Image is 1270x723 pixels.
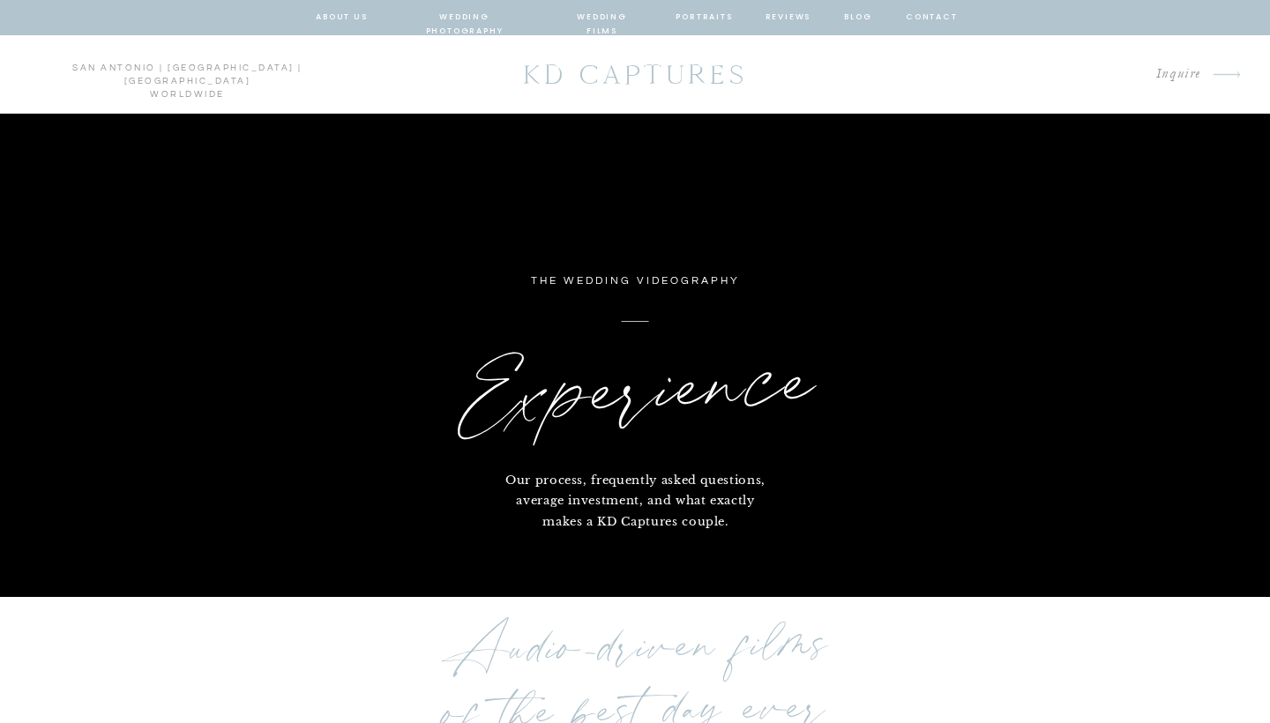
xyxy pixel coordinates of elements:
[1036,63,1201,86] a: Inquire
[302,320,969,469] h1: Experience
[25,62,350,88] p: san antonio | [GEOGRAPHIC_DATA] | [GEOGRAPHIC_DATA] worldwide
[765,10,811,26] a: reviews
[842,10,874,26] a: blog
[499,470,772,528] p: Our process, frequently asked questions, average investment, and what exactly makes a KD Captures...
[491,272,779,292] p: the wedding videography
[560,10,644,26] a: wedding films
[316,10,368,26] a: about us
[400,10,529,26] a: wedding photography
[906,10,955,26] a: contact
[676,10,733,26] a: portraits
[513,50,757,99] a: KD CAPTURES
